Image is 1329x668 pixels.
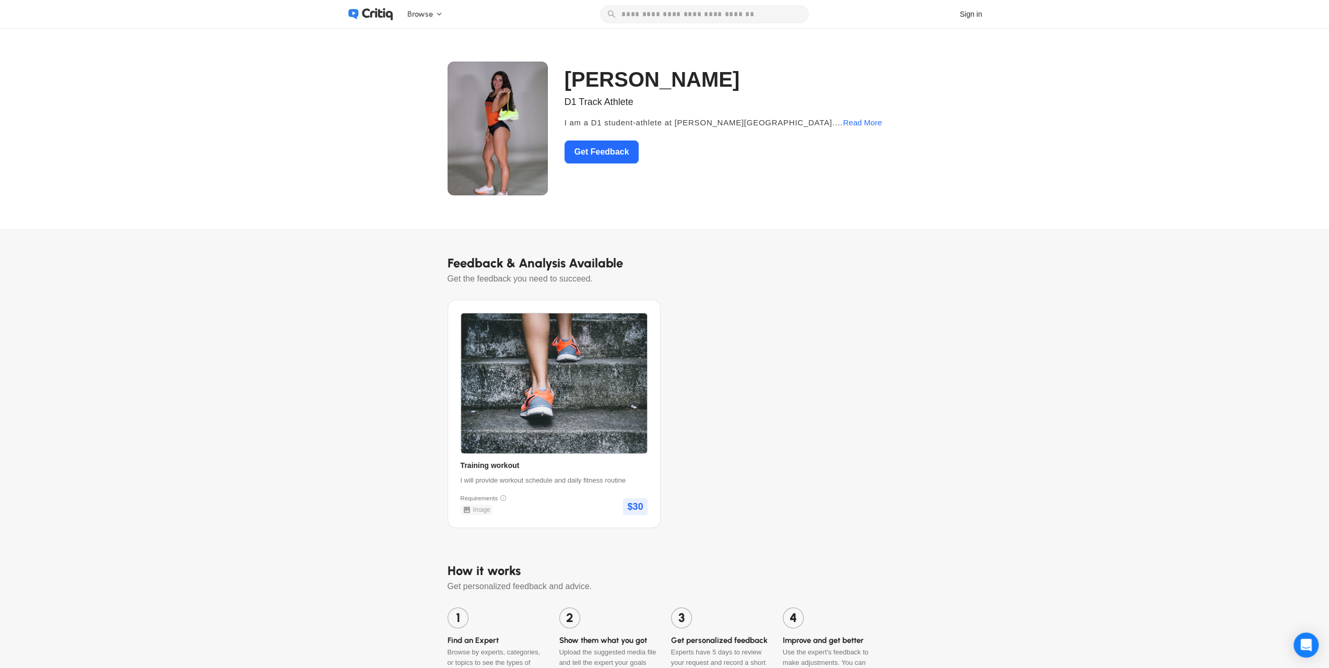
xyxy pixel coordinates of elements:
[473,506,490,514] span: image
[461,460,520,471] span: Training workout
[448,273,882,291] span: Get the feedback you need to succeed.
[461,494,498,502] span: Requirements
[960,9,982,20] div: Sign in
[671,635,770,647] span: Get personalized feedback
[448,607,468,628] span: 1
[559,635,658,647] span: Show them what you got
[448,561,882,580] span: How it works
[461,475,626,486] span: I will provide workout schedule and daily fitness routine
[559,607,580,628] span: 2
[623,498,647,515] span: $30
[448,254,882,273] span: Feedback & Analysis Available
[783,607,804,628] span: 4
[448,580,882,599] span: Get personalized feedback and advice.
[461,313,648,454] a: File
[461,313,647,454] img: File
[564,116,843,129] span: I am a D1 student-athlete at [PERSON_NAME][GEOGRAPHIC_DATA]. I have been running since I was 5 an...
[407,8,433,20] span: Browse
[1293,632,1319,658] div: Open Intercom Messenger
[448,635,547,647] span: Find an Expert
[564,64,740,95] span: [PERSON_NAME]
[448,62,548,195] img: File
[564,95,855,109] span: D1 Track Athlete
[671,607,692,628] span: 3
[461,460,648,486] a: Training workoutI will provide workout schedule and daily fitness routine
[783,635,882,647] span: Improve and get better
